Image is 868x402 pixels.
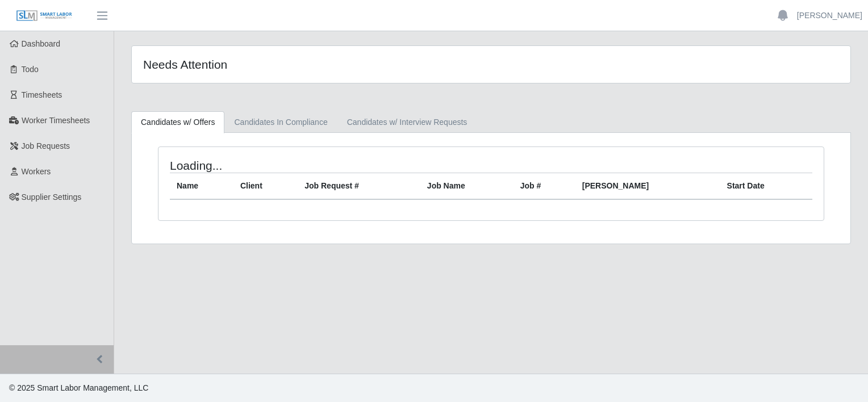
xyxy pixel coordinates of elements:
span: Timesheets [22,90,62,99]
th: Client [233,173,298,200]
a: [PERSON_NAME] [797,10,862,22]
a: Candidates w/ Offers [131,111,224,133]
th: [PERSON_NAME] [575,173,720,200]
img: SLM Logo [16,10,73,22]
span: Supplier Settings [22,192,82,202]
th: Start Date [720,173,812,200]
th: Job # [514,173,575,200]
a: Candidates w/ Interview Requests [337,111,477,133]
span: © 2025 Smart Labor Management, LLC [9,383,148,392]
span: Workers [22,167,51,176]
span: Todo [22,65,39,74]
th: Job Name [420,173,514,200]
a: Candidates In Compliance [224,111,337,133]
h4: Loading... [170,158,428,173]
span: Job Requests [22,141,70,150]
span: Worker Timesheets [22,116,90,125]
span: Dashboard [22,39,61,48]
th: Job Request # [298,173,420,200]
th: Name [170,173,233,200]
h4: Needs Attention [143,57,423,72]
